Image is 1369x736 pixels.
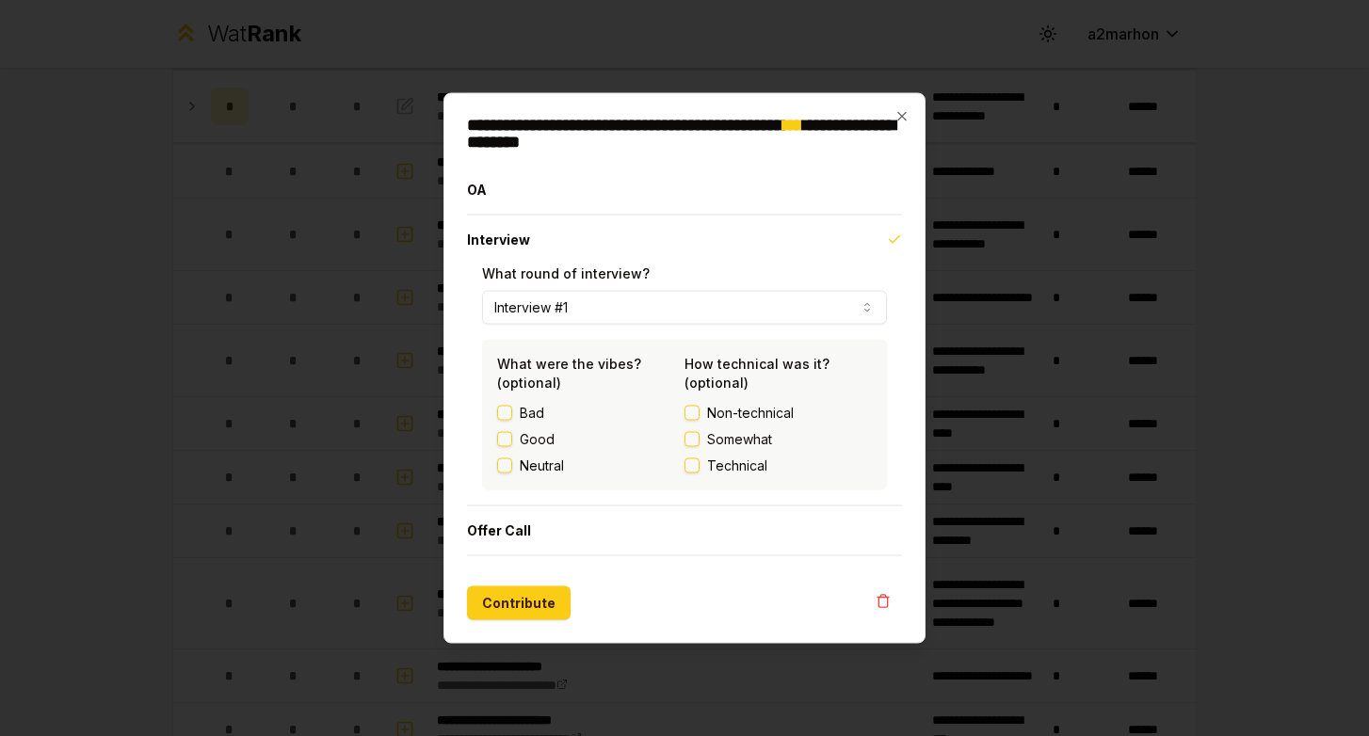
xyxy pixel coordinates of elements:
label: How technical was it? (optional) [684,356,829,391]
span: Somewhat [707,430,772,449]
span: Non-technical [707,404,794,423]
label: Neutral [520,456,564,475]
div: Interview [467,264,902,505]
button: Non-technical [684,406,700,421]
span: Technical [707,456,767,475]
label: Good [520,430,555,449]
button: Offer Call [467,506,902,555]
button: Somewhat [684,432,700,447]
button: OA [467,166,902,215]
button: Contribute [467,586,571,620]
label: Bad [520,404,544,423]
label: What were the vibes? (optional) [497,356,641,391]
button: Technical [684,458,700,473]
button: Interview [467,216,902,264]
label: What round of interview? [482,265,650,281]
